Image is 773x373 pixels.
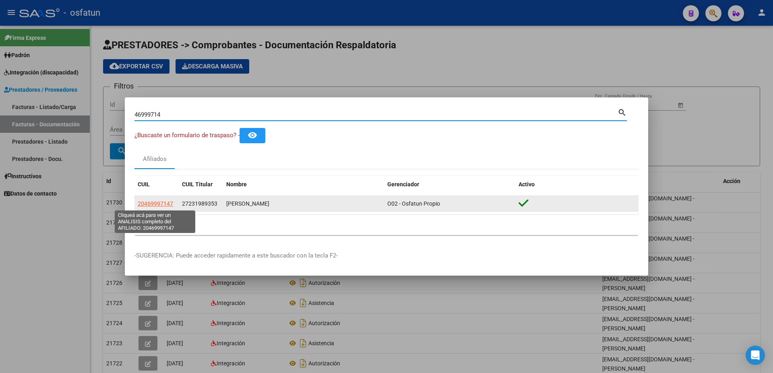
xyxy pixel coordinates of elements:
[182,181,213,188] span: CUIL Titular
[134,132,240,139] span: ¿Buscaste un formulario de traspaso? -
[134,176,179,193] datatable-header-cell: CUIL
[134,251,639,260] p: -SUGERENCIA: Puede acceder rapidamente a este buscador con la tecla F2-
[519,181,535,188] span: Activo
[746,346,765,365] div: Open Intercom Messenger
[182,200,217,207] span: 27231989353
[138,181,150,188] span: CUIL
[387,200,440,207] span: O02 - Osfatun Propio
[387,181,419,188] span: Gerenciador
[248,130,257,140] mat-icon: remove_red_eye
[226,199,381,208] div: [PERSON_NAME]
[384,176,515,193] datatable-header-cell: Gerenciador
[134,215,639,235] div: 1 total
[143,155,167,164] div: Afiliados
[618,107,627,117] mat-icon: search
[223,176,384,193] datatable-header-cell: Nombre
[515,176,639,193] datatable-header-cell: Activo
[138,200,173,207] span: 20469997147
[179,176,223,193] datatable-header-cell: CUIL Titular
[226,181,247,188] span: Nombre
